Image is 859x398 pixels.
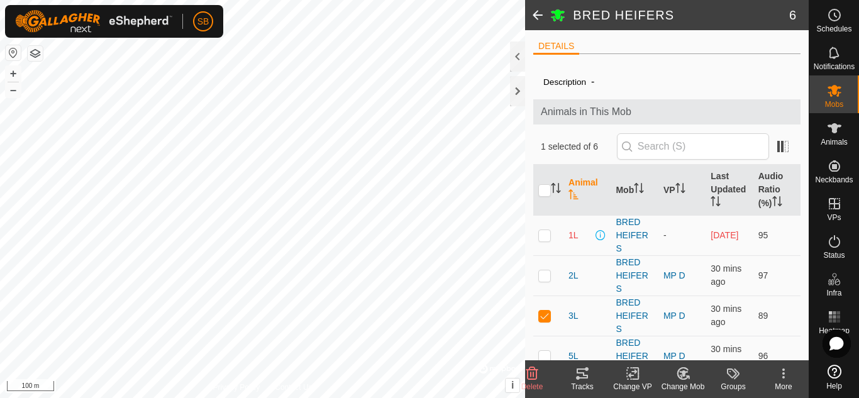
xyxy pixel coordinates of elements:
span: 1 selected of 6 [541,140,617,153]
a: MP D [663,351,685,361]
a: Contact Us [275,382,312,393]
span: 24 Aug 2025, 8:34 am [711,344,741,367]
p-sorticon: Activate to sort [551,185,561,195]
div: BRED HEIFERS [616,216,653,255]
app-display-virtual-paddock-transition: - [663,230,667,240]
img: Gallagher Logo [15,10,172,33]
span: 2L [568,269,579,282]
p-sorticon: Activate to sort [675,185,685,195]
button: – [6,82,21,97]
div: Groups [708,381,758,392]
div: Change VP [607,381,658,392]
button: Map Layers [28,46,43,61]
span: Animals in This Mob [541,104,793,119]
span: VPs [827,214,841,221]
span: Mobs [825,101,843,108]
button: + [6,66,21,81]
li: DETAILS [533,40,579,55]
span: SB [197,15,209,28]
span: 89 [758,311,768,321]
span: Infra [826,289,841,297]
span: 1L [568,229,579,242]
span: Neckbands [815,176,853,184]
span: 5L [568,350,579,363]
a: Help [809,360,859,395]
th: VP [658,165,706,216]
a: Privacy Policy [213,382,260,393]
span: Notifications [814,63,855,70]
span: - [586,71,599,92]
th: Last Updated [706,165,753,216]
th: Audio Ratio (%) [753,165,801,216]
div: More [758,381,809,392]
span: 2 Aug 2025, 5:03 am [711,230,738,240]
button: Reset Map [6,45,21,60]
p-sorticon: Activate to sort [711,198,721,208]
span: Delete [521,382,543,391]
span: 97 [758,270,768,280]
div: Tracks [557,381,607,392]
span: 3L [568,309,579,323]
span: Status [823,252,845,259]
p-sorticon: Activate to sort [772,198,782,208]
span: 24 Aug 2025, 8:34 am [711,304,741,327]
div: BRED HEIFERS [616,296,653,336]
span: i [511,380,514,390]
th: Animal [563,165,611,216]
span: Schedules [816,25,851,33]
input: Search (S) [617,133,769,160]
div: Change Mob [658,381,708,392]
a: MP D [663,270,685,280]
div: BRED HEIFERS [616,256,653,296]
button: i [506,379,519,392]
span: 24 Aug 2025, 8:34 am [711,263,741,287]
span: 95 [758,230,768,240]
h2: BRED HEIFERS [573,8,789,23]
span: Heatmap [819,327,850,334]
div: BRED HEIFERS [616,336,653,376]
span: 96 [758,351,768,361]
span: Animals [821,138,848,146]
a: MP D [663,311,685,321]
span: Help [826,382,842,390]
p-sorticon: Activate to sort [634,185,644,195]
label: Description [543,77,586,87]
th: Mob [611,165,658,216]
p-sorticon: Activate to sort [568,191,579,201]
span: 6 [789,6,796,25]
